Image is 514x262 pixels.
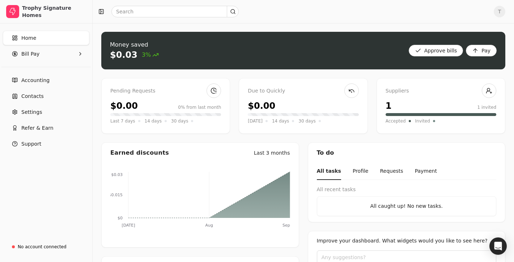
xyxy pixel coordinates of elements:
[380,163,403,180] button: Requests
[489,237,507,255] div: Open Intercom Messenger
[18,244,67,250] div: No account connected
[317,237,497,245] div: Improve your dashboard. What widgets would you like to see here?
[386,117,406,125] span: Accepted
[122,223,135,228] tspan: [DATE]
[353,163,369,180] button: Profile
[110,87,221,95] div: Pending Requests
[110,49,137,61] div: $0.03
[3,137,89,151] button: Support
[3,73,89,87] a: Accounting
[111,6,239,17] input: Search
[298,117,315,125] span: 30 days
[254,149,290,157] div: Last 3 months
[409,45,463,56] button: Approve bills
[111,172,123,177] tspan: $0.03
[21,140,41,148] span: Support
[386,99,392,112] div: 1
[21,108,42,116] span: Settings
[21,93,44,100] span: Contacts
[178,104,221,111] div: 0% from last month
[22,4,86,19] div: Trophy Signature Homes
[317,186,497,193] div: All recent tasks
[415,163,437,180] button: Payment
[248,99,275,112] div: $0.00
[110,40,159,49] div: Money saved
[145,117,162,125] span: 14 days
[110,149,169,157] div: Earned discounts
[142,51,159,59] span: 3%
[3,105,89,119] a: Settings
[118,216,123,220] tspan: $0
[386,87,496,95] div: Suppliers
[3,89,89,103] a: Contacts
[21,77,50,84] span: Accounting
[171,117,188,125] span: 30 days
[477,104,496,111] div: 1 invited
[3,121,89,135] button: Refer & Earn
[3,240,89,253] a: No account connected
[110,99,138,112] div: $0.00
[110,117,135,125] span: Last 7 days
[415,117,430,125] span: Invited
[466,45,497,56] button: Pay
[3,47,89,61] button: Bill Pay
[248,87,358,95] div: Due to Quickly
[272,117,289,125] span: 14 days
[205,223,213,228] tspan: Aug
[283,223,290,228] tspan: Sep
[494,6,505,17] button: T
[109,193,123,197] tspan: $0.015
[323,202,490,210] div: All caught up! No new tasks.
[248,117,263,125] span: [DATE]
[317,163,341,180] button: All tasks
[21,124,54,132] span: Refer & Earn
[21,50,39,58] span: Bill Pay
[308,143,505,163] div: To do
[21,34,36,42] span: Home
[3,31,89,45] a: Home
